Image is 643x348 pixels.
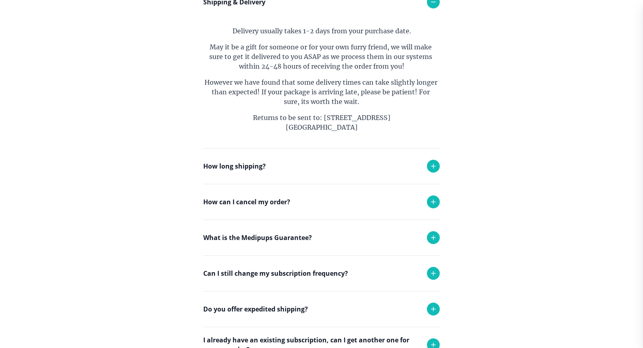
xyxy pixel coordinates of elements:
p: How can I cancel my order? [203,197,290,207]
div: Yes you can. Simply reach out to support and we will adjust your monthly deliveries! [203,291,440,333]
p: Do you offer expedited shipping? [203,304,308,314]
p: What is the Medipups Guarantee? [203,233,312,242]
p: Can I still change my subscription frequency? [203,269,348,278]
p: May it be a gift for someone or for your own furry friend, we will make sure to get it delivered ... [203,42,440,71]
div: Any refund request and cancellation are subject to approval and turn around time is 24-48 hours. ... [203,220,440,290]
div: If you received the wrong product or your product was damaged in transit, we will replace it with... [203,255,440,307]
p: Delivery usually takes 1-2 days from your purchase date. [203,26,440,36]
p: How long shipping? [203,161,266,171]
div: Each order takes 1-2 business days to be delivered. [203,184,440,216]
p: However we have found that some delivery times can take slightly longer than expected! If your pa... [203,77,440,106]
p: Returns to be sent to: [STREET_ADDRESS] [GEOGRAPHIC_DATA] [203,113,440,132]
